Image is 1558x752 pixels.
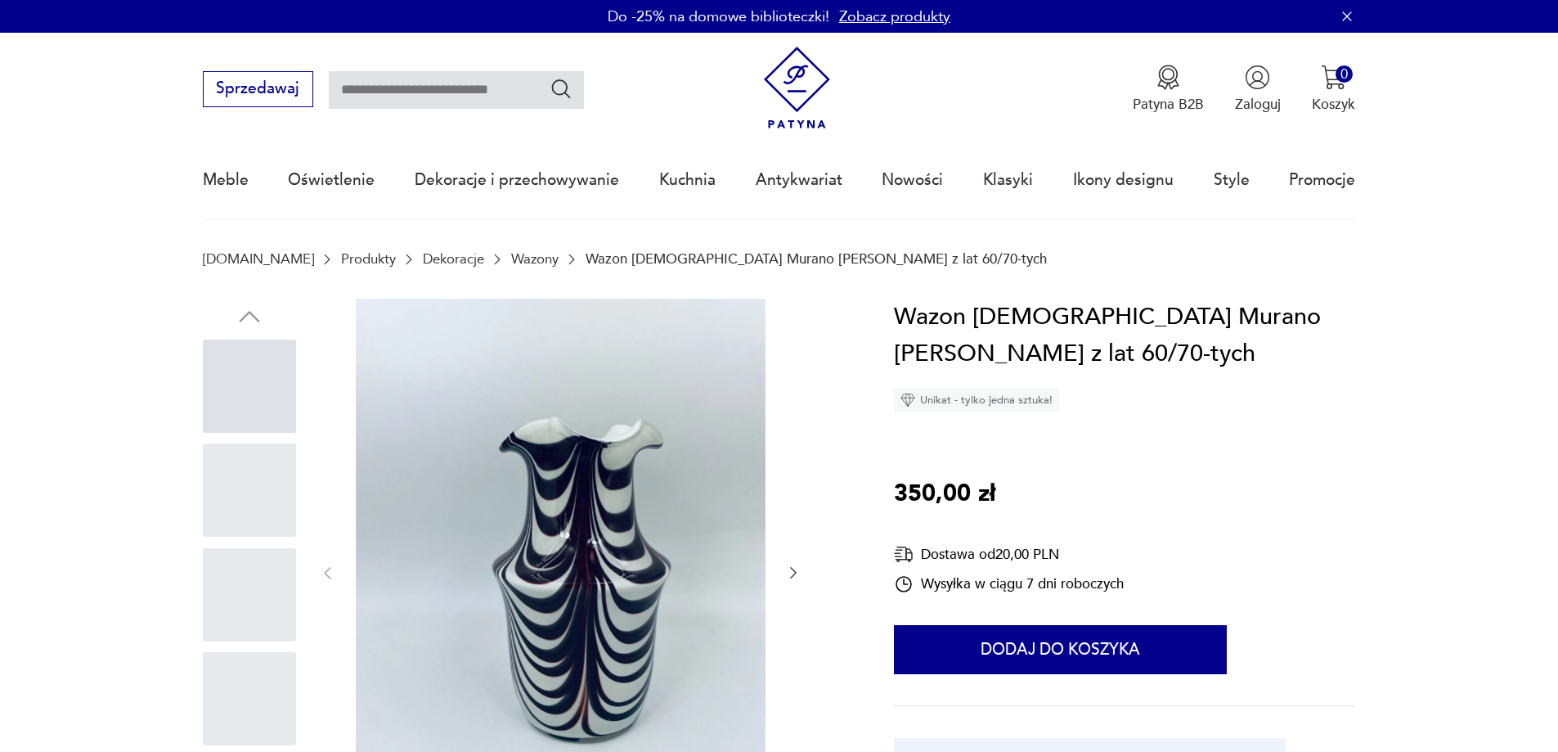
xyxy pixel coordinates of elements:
p: Wazon [DEMOGRAPHIC_DATA] Murano [PERSON_NAME] z lat 60/70-tych [586,251,1047,267]
p: Do -25% na domowe biblioteczki! [608,7,829,27]
a: Meble [203,142,249,218]
div: Dostawa od 20,00 PLN [894,544,1124,565]
div: Unikat - tylko jedna sztuka! [894,388,1059,412]
a: Nowości [882,142,943,218]
a: Produkty [341,251,396,267]
a: Antykwariat [756,142,842,218]
a: Klasyki [983,142,1033,218]
a: Sprzedawaj [203,83,313,97]
img: Ikona dostawy [894,544,914,565]
a: Oświetlenie [288,142,375,218]
div: Wysyłka w ciągu 7 dni roboczych [894,574,1124,594]
a: [DOMAIN_NAME] [203,251,314,267]
button: Zaloguj [1235,65,1281,114]
a: Zobacz produkty [839,7,950,27]
button: Patyna B2B [1133,65,1204,114]
img: Ikonka użytkownika [1245,65,1270,90]
img: Ikona medalu [1156,65,1181,90]
img: Ikona koszyka [1321,65,1346,90]
button: Szukaj [550,77,573,101]
a: Wazony [511,251,559,267]
a: Dekoracje [423,251,484,267]
img: Patyna - sklep z meblami i dekoracjami vintage [756,47,838,129]
h1: Wazon [DEMOGRAPHIC_DATA] Murano [PERSON_NAME] z lat 60/70-tych [894,299,1355,373]
p: Patyna B2B [1133,95,1204,114]
a: Kuchnia [659,142,716,218]
a: Style [1214,142,1250,218]
img: Ikona diamentu [900,393,915,408]
a: Ikony designu [1073,142,1174,218]
p: Koszyk [1312,95,1355,114]
p: 350,00 zł [894,475,995,513]
div: 0 [1336,65,1353,83]
p: Zaloguj [1235,95,1281,114]
a: Ikona medaluPatyna B2B [1133,65,1204,114]
button: Sprzedawaj [203,71,313,107]
a: Promocje [1289,142,1355,218]
a: Dekoracje i przechowywanie [415,142,619,218]
button: 0Koszyk [1312,65,1355,114]
button: Dodaj do koszyka [894,625,1227,674]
